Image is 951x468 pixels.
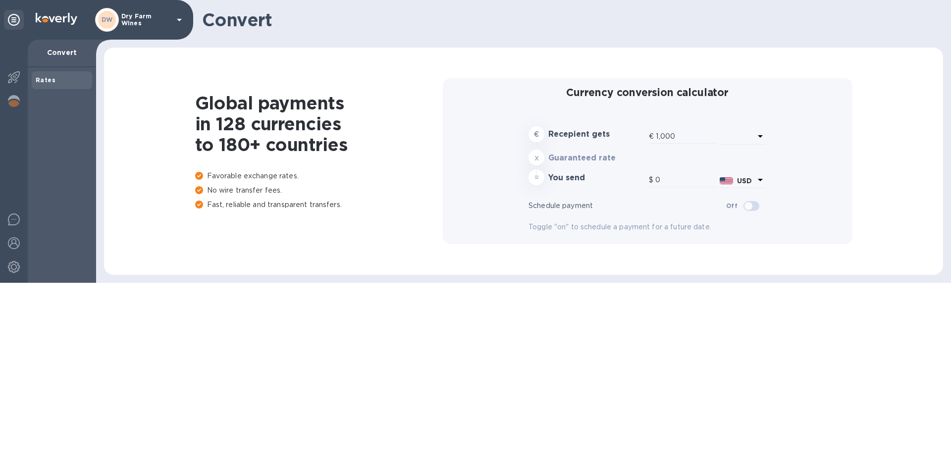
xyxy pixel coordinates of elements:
[121,13,171,27] p: Dry Farm Wines
[528,222,766,232] p: Toggle "on" to schedule a payment for a future date.
[195,185,443,196] p: No wire transfer fees.
[649,173,655,188] div: $
[528,150,544,165] div: x
[195,171,443,181] p: Favorable exchange rates.
[36,48,88,57] p: Convert
[4,10,24,30] div: Unpin categories
[548,130,645,139] h3: Recepient gets
[548,154,645,163] h3: Guaranteed rate
[195,200,443,210] p: Fast, reliable and transparent transfers.
[655,173,716,188] input: Amount
[528,169,544,185] div: =
[202,9,935,30] h1: Convert
[720,177,733,184] img: USD
[649,129,656,144] div: €
[528,201,726,211] p: Schedule payment
[36,76,55,84] b: Rates
[726,202,738,209] b: Off
[534,130,539,138] strong: €
[195,93,443,155] h1: Global payments in 128 currencies to 180+ countries
[656,129,716,144] input: Amount
[528,86,766,99] h2: Currency conversion calculator
[36,13,77,25] img: Logo
[737,177,752,185] b: USD
[548,173,645,183] h3: You send
[102,16,113,23] b: DW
